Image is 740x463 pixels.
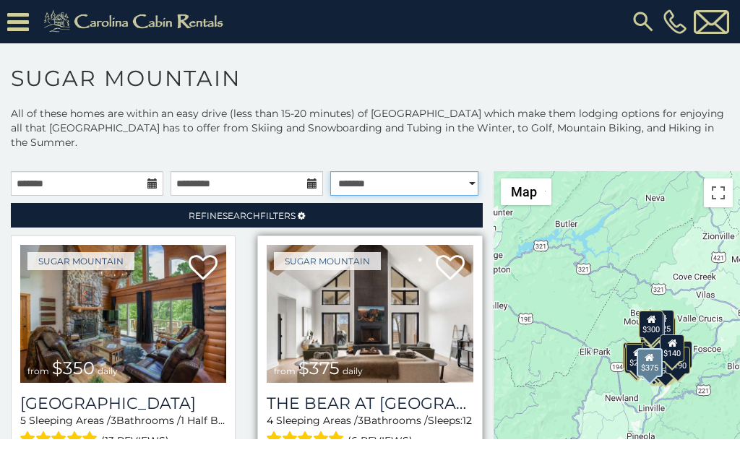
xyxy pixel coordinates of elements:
[189,210,296,221] span: Refine Filters
[181,414,246,427] span: 1 Half Baths /
[98,365,118,376] span: daily
[358,414,363,427] span: 3
[20,245,226,383] a: Grouse Moor Lodge from $350 daily
[267,394,473,413] a: The Bear At [GEOGRAPHIC_DATA]
[111,414,116,427] span: 3
[653,351,678,378] div: $500
[20,414,26,427] span: 5
[274,365,296,376] span: from
[666,347,690,374] div: $190
[704,178,733,207] button: Toggle fullscreen view
[348,431,413,450] span: (6 reviews)
[436,254,465,284] a: Add to favorites
[267,414,273,427] span: 4
[625,346,650,373] div: $355
[626,342,650,370] div: $210
[623,342,647,370] div: $240
[661,334,685,362] div: $140
[20,394,226,413] h3: Grouse Moor Lodge
[660,9,690,34] a: [PHONE_NUMBER]
[20,413,226,450] div: Sleeping Areas / Bathrooms / Sleeps:
[462,414,472,427] span: 12
[298,358,340,378] span: $375
[343,365,363,376] span: daily
[626,343,650,371] div: $225
[267,245,473,383] a: The Bear At Sugar Mountain from $375 daily
[645,319,670,346] div: $350
[650,309,674,337] div: $225
[20,394,226,413] a: [GEOGRAPHIC_DATA]
[630,9,656,35] img: search-regular.svg
[501,178,551,205] button: Change map style
[11,203,483,228] a: RefineSearchFilters
[27,365,49,376] span: from
[267,413,473,450] div: Sleeping Areas / Bathrooms / Sleeps:
[223,210,260,221] span: Search
[640,313,665,340] div: $170
[20,245,226,383] img: Grouse Moor Lodge
[36,7,236,36] img: Khaki-logo.png
[52,358,95,378] span: $350
[274,252,381,270] a: Sugar Mountain
[267,394,473,413] h3: The Bear At Sugar Mountain
[639,310,663,337] div: $300
[511,184,537,199] span: Map
[27,252,134,270] a: Sugar Mountain
[189,254,218,284] a: Add to favorites
[637,348,663,377] div: $375
[101,431,169,450] span: (13 reviews)
[267,245,473,383] img: The Bear At Sugar Mountain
